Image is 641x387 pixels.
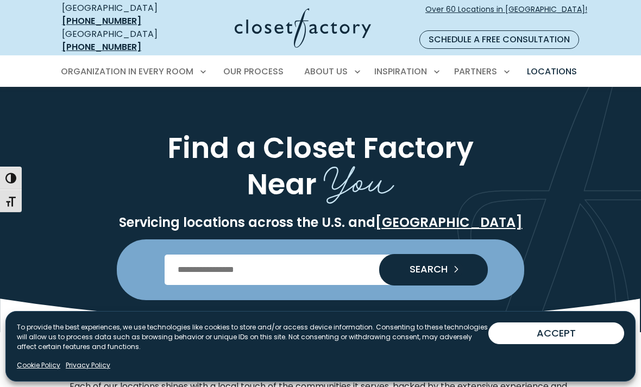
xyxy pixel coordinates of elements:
[374,65,427,78] span: Inspiration
[454,65,497,78] span: Partners
[62,2,180,28] div: [GEOGRAPHIC_DATA]
[247,164,317,204] span: Near
[425,4,587,27] span: Over 60 Locations in [GEOGRAPHIC_DATA]!
[66,360,110,370] a: Privacy Policy
[165,255,477,285] input: Enter Postal Code
[62,15,141,27] a: [PHONE_NUMBER]
[61,65,193,78] span: Organization in Every Room
[62,28,180,54] div: [GEOGRAPHIC_DATA]
[167,128,474,168] span: Find a Closet Factory
[70,214,571,231] p: Servicing locations across the U.S. and
[53,56,588,87] nav: Primary Menu
[324,148,394,207] span: You
[375,213,523,231] a: [GEOGRAPHIC_DATA]
[527,65,577,78] span: Locations
[419,30,579,49] a: Schedule a Free Consultation
[17,360,60,370] a: Cookie Policy
[235,8,371,48] img: Closet Factory Logo
[379,254,488,286] button: Search our Nationwide Locations
[304,65,348,78] span: About Us
[223,65,284,78] span: Our Process
[17,322,488,352] p: To provide the best experiences, we use technologies like cookies to store and/or access device i...
[488,322,624,344] button: ACCEPT
[401,264,448,274] span: SEARCH
[62,41,141,53] a: [PHONE_NUMBER]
